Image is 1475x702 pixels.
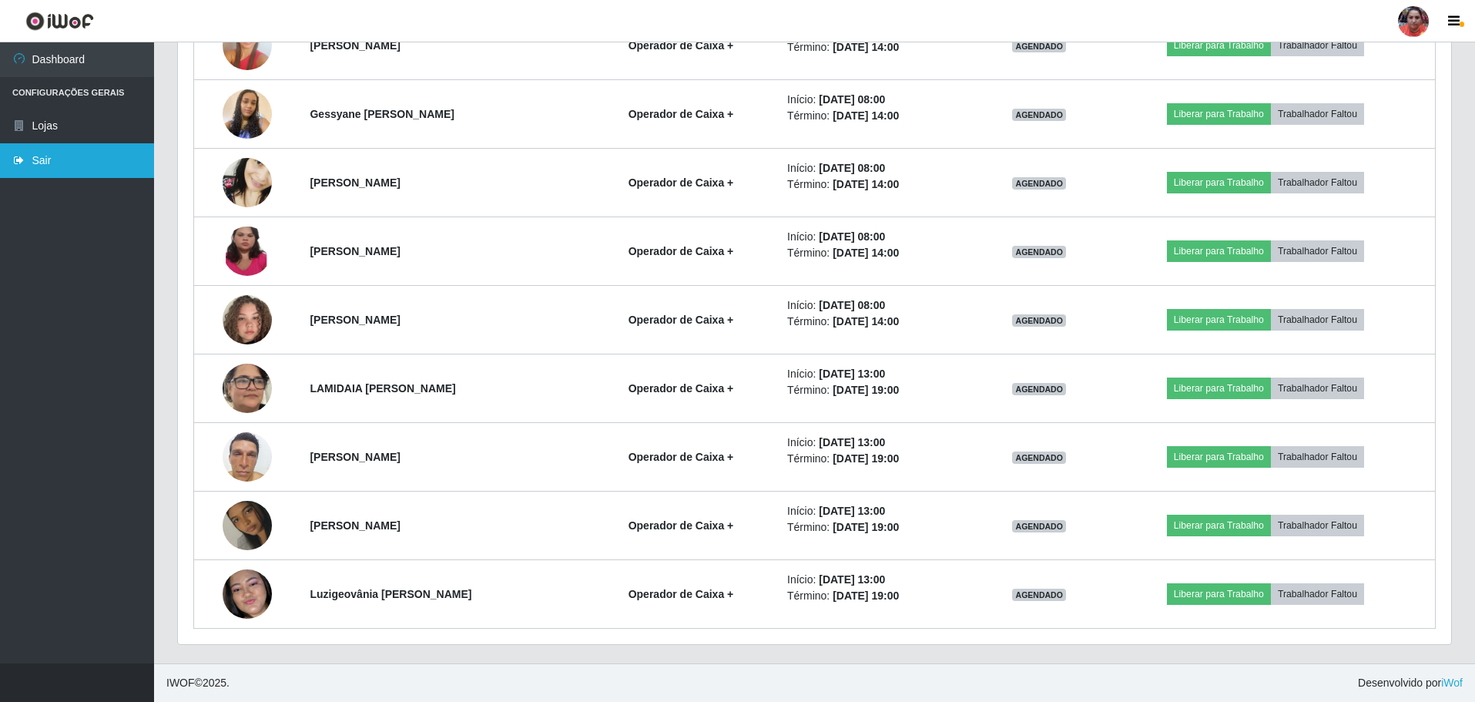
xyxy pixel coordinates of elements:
strong: Operador de Caixa + [629,245,734,257]
span: AGENDADO [1012,452,1066,464]
span: AGENDADO [1012,314,1066,327]
button: Trabalhador Faltou [1271,309,1364,331]
time: [DATE] 13:00 [819,436,885,448]
strong: [PERSON_NAME] [310,245,400,257]
strong: Operador de Caixa + [629,451,734,463]
span: Desenvolvido por [1358,675,1463,691]
time: [DATE] 14:00 [833,41,899,53]
img: 1704217621089.jpeg [223,70,272,158]
button: Liberar para Trabalho [1167,583,1271,605]
img: 1734698192432.jpeg [223,482,272,569]
li: Início: [787,503,974,519]
span: IWOF [166,677,195,689]
img: 1757236208541.jpeg [223,8,272,83]
time: [DATE] 19:00 [833,452,899,465]
img: 1756231010966.jpeg [223,356,272,420]
time: [DATE] 19:00 [833,384,899,396]
time: [DATE] 13:00 [819,505,885,517]
li: Término: [787,588,974,604]
li: Término: [787,245,974,261]
button: Liberar para Trabalho [1167,515,1271,536]
button: Liberar para Trabalho [1167,240,1271,262]
img: 1735568187482.jpeg [223,129,272,237]
button: Trabalhador Faltou [1271,172,1364,193]
strong: Operador de Caixa + [629,176,734,189]
span: AGENDADO [1012,177,1066,190]
li: Término: [787,314,974,330]
span: AGENDADO [1012,40,1066,52]
li: Início: [787,366,974,382]
time: [DATE] 08:00 [819,93,885,106]
strong: [PERSON_NAME] [310,314,400,326]
time: [DATE] 13:00 [819,573,885,586]
strong: Gessyane [PERSON_NAME] [310,108,454,120]
strong: Operador de Caixa + [629,382,734,395]
time: [DATE] 19:00 [833,589,899,602]
span: © 2025 . [166,675,230,691]
button: Trabalhador Faltou [1271,583,1364,605]
time: [DATE] 14:00 [833,247,899,259]
li: Término: [787,519,974,536]
button: Trabalhador Faltou [1271,103,1364,125]
time: [DATE] 19:00 [833,521,899,533]
li: Término: [787,108,974,124]
button: Trabalhador Faltou [1271,446,1364,468]
strong: Operador de Caixa + [629,108,734,120]
li: Início: [787,435,974,451]
img: 1726096000004.jpeg [223,424,272,489]
span: AGENDADO [1012,109,1066,121]
strong: Luzigeovânia [PERSON_NAME] [310,588,471,600]
time: [DATE] 08:00 [819,299,885,311]
strong: [PERSON_NAME] [310,451,400,463]
span: AGENDADO [1012,520,1066,532]
li: Término: [787,382,974,398]
button: Liberar para Trabalho [1167,378,1271,399]
button: Trabalhador Faltou [1271,35,1364,56]
time: [DATE] 14:00 [833,315,899,327]
strong: [PERSON_NAME] [310,176,400,189]
button: Trabalhador Faltou [1271,378,1364,399]
strong: Operador de Caixa + [629,314,734,326]
img: 1751065972861.jpeg [223,276,272,364]
a: iWof [1441,677,1463,689]
button: Liberar para Trabalho [1167,35,1271,56]
button: Liberar para Trabalho [1167,309,1271,331]
strong: [PERSON_NAME] [310,519,400,532]
img: 1740101299384.jpeg [223,196,272,306]
time: [DATE] 14:00 [833,178,899,190]
strong: LAMIDAIA [PERSON_NAME] [310,382,455,395]
li: Término: [787,39,974,55]
li: Início: [787,229,974,245]
li: Término: [787,176,974,193]
li: Início: [787,297,974,314]
li: Término: [787,451,974,467]
img: CoreUI Logo [25,12,94,31]
li: Início: [787,92,974,108]
strong: Operador de Caixa + [629,519,734,532]
time: [DATE] 13:00 [819,368,885,380]
strong: Operador de Caixa + [629,588,734,600]
button: Trabalhador Faltou [1271,240,1364,262]
button: Liberar para Trabalho [1167,103,1271,125]
time: [DATE] 08:00 [819,230,885,243]
time: [DATE] 14:00 [833,109,899,122]
img: 1735522558460.jpeg [223,541,272,648]
time: [DATE] 08:00 [819,162,885,174]
strong: Operador de Caixa + [629,39,734,52]
span: AGENDADO [1012,383,1066,395]
li: Início: [787,160,974,176]
span: AGENDADO [1012,246,1066,258]
button: Trabalhador Faltou [1271,515,1364,536]
span: AGENDADO [1012,589,1066,601]
button: Liberar para Trabalho [1167,172,1271,193]
button: Liberar para Trabalho [1167,446,1271,468]
strong: [PERSON_NAME] [310,39,400,52]
li: Início: [787,572,974,588]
